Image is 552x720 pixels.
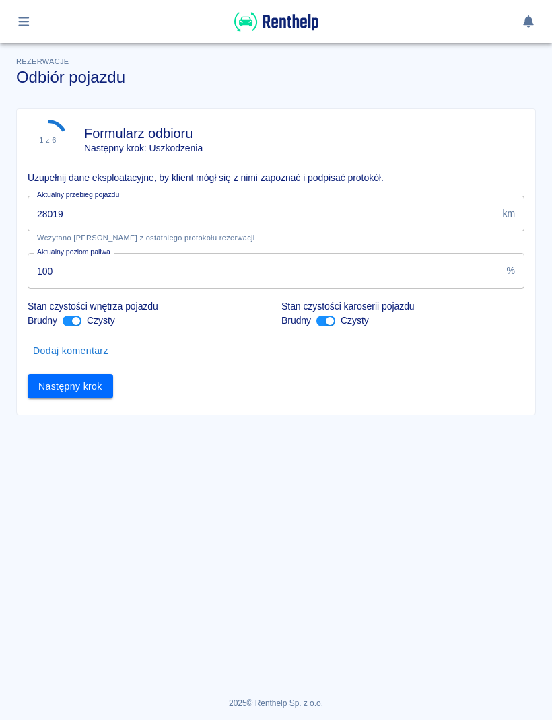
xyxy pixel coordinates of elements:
p: km [502,207,515,221]
p: Uzupełnij dane eksploatacyjne, by klient mógł się z nimi zapoznać i podpisać protokół. [28,171,524,185]
label: Aktualny przebieg pojazdu [37,190,119,200]
div: 1 z 6 [39,136,57,145]
img: Renthelp logo [234,11,318,33]
p: Następny krok: Uszkodzenia [84,141,203,155]
a: Renthelp logo [234,24,318,36]
h3: Odbiór pojazdu [16,68,536,87]
p: Brudny [281,314,311,328]
p: Stan czystości karoserii pojazdu [281,299,524,314]
p: Stan czystości wnętrza pojazdu [28,299,271,314]
span: Rezerwacje [16,57,69,65]
h4: Formularz odbioru [84,125,203,141]
p: % [507,264,515,278]
p: Czysty [341,314,369,328]
label: Aktualny poziom paliwa [37,247,110,257]
button: Następny krok [28,374,113,399]
p: Brudny [28,314,57,328]
p: Wczytano [PERSON_NAME] z ostatniego protokołu rezerwacji [37,233,515,242]
button: Dodaj komentarz [28,338,114,363]
p: Czysty [87,314,115,328]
